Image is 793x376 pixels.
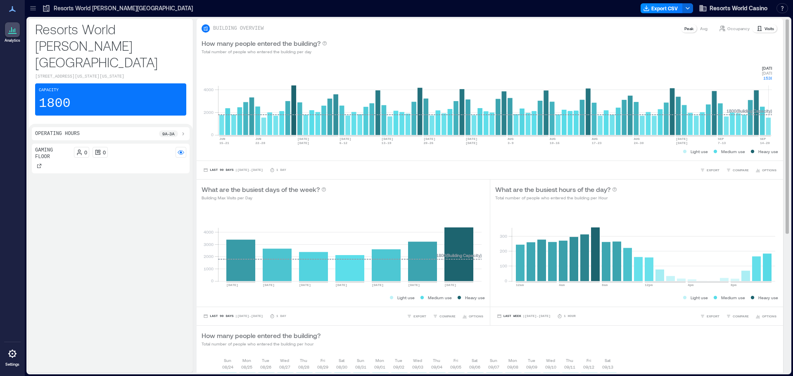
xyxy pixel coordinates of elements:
p: Thu [300,357,307,364]
text: AUG [508,137,514,141]
tspan: 0 [211,278,214,283]
span: OPTIONS [762,314,776,319]
p: Gaming Floor [35,147,71,160]
p: 08/25 [241,364,252,370]
button: OPTIONS [461,312,485,320]
p: 09/04 [431,364,442,370]
p: Heavy use [758,148,778,155]
button: EXPORT [405,312,428,320]
p: [STREET_ADDRESS][US_STATE][US_STATE] [35,73,186,80]
text: 22-28 [255,141,265,145]
text: [DATE] [676,141,688,145]
p: Fri [453,357,458,364]
tspan: 4000 [204,87,214,92]
text: 24-30 [634,141,643,145]
tspan: 3000 [204,242,214,247]
p: Resorts World [PERSON_NAME][GEOGRAPHIC_DATA] [35,21,186,70]
p: Heavy use [758,294,778,301]
text: [DATE] [423,137,435,141]
text: 12pm [645,283,653,287]
button: OPTIONS [754,312,778,320]
p: 09/08 [507,364,518,370]
p: Fri [586,357,591,364]
text: AUG [592,137,598,141]
p: What are the busiest days of the week? [202,184,320,194]
p: Fri [321,357,325,364]
p: 09/11 [564,364,575,370]
p: 1 Hour [564,314,576,319]
p: What are the busiest hours of the day? [495,184,610,194]
a: Analytics [2,20,23,45]
p: Operating Hours [35,130,80,137]
p: Visits [765,25,774,32]
p: Tue [395,357,402,364]
tspan: 4000 [204,229,214,234]
p: 09/06 [469,364,480,370]
p: Medium use [721,294,745,301]
p: How many people entered the building? [202,331,321,341]
p: Sat [339,357,344,364]
p: 1 Day [276,168,286,173]
span: COMPARE [439,314,456,319]
p: 08/26 [260,364,271,370]
p: Occupancy [727,25,750,32]
p: Sun [357,357,364,364]
p: Sun [224,357,231,364]
p: Avg [700,25,708,32]
text: AUG [634,137,640,141]
p: Wed [280,357,289,364]
tspan: 1000 [204,266,214,271]
span: EXPORT [707,168,719,173]
text: 7-13 [718,141,726,145]
p: Total number of people who entered the building per Hour [495,194,617,201]
tspan: 300 [499,234,507,239]
p: Thu [566,357,573,364]
span: OPTIONS [469,314,483,319]
text: [DATE] [297,141,309,145]
tspan: 0 [211,132,214,137]
p: Mon [242,357,251,364]
text: [DATE] [465,141,477,145]
span: EXPORT [707,314,719,319]
p: 0 [84,149,87,156]
p: 08/29 [317,364,328,370]
p: Settings [5,362,19,367]
text: 6-12 [340,141,347,145]
p: 09/12 [583,364,594,370]
button: Last Week |[DATE]-[DATE] [495,312,552,320]
p: Heavy use [465,294,485,301]
text: 14-20 [760,141,770,145]
p: Resorts World [PERSON_NAME][GEOGRAPHIC_DATA] [54,4,193,12]
text: SEP [718,137,724,141]
tspan: 2000 [204,254,214,259]
span: COMPARE [733,314,749,319]
text: SEP [760,137,766,141]
p: Light use [397,294,415,301]
p: Total number of people who entered the building per day [202,48,327,55]
p: 08/28 [298,364,309,370]
text: 15-21 [219,141,229,145]
p: 1 Day [276,314,286,319]
p: 9a - 3a [162,130,175,137]
p: 09/10 [545,364,556,370]
p: 09/01 [374,364,385,370]
button: COMPARE [431,312,457,320]
p: 09/13 [602,364,613,370]
text: 8am [602,283,608,287]
p: Total number of people who entered the building per hour [202,341,321,347]
p: 08/30 [336,364,347,370]
p: 08/31 [355,364,366,370]
text: [DATE] [676,137,688,141]
button: EXPORT [698,166,721,174]
span: COMPARE [733,168,749,173]
p: Building Max Visits per Day [202,194,326,201]
text: [DATE] [297,137,309,141]
p: Peak [684,25,693,32]
button: COMPARE [724,166,750,174]
text: 3-9 [508,141,514,145]
p: 08/27 [279,364,290,370]
tspan: 2000 [204,110,214,115]
text: [DATE] [335,283,347,287]
text: JUN [219,137,226,141]
text: 4pm [688,283,694,287]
